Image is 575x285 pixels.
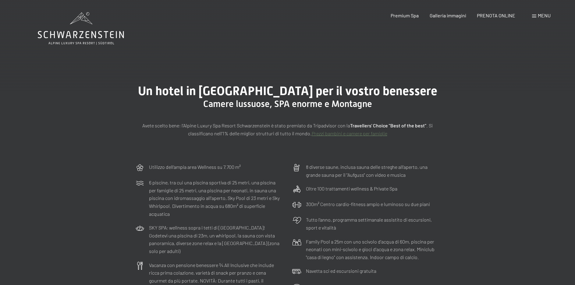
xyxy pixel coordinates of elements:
[306,163,440,179] p: 8 diverse saune, inclusa sauna delle streghe all’aperto, una grande sauna per il "Aufguss" con vi...
[149,224,283,255] p: SKY SPA: wellness sopra i tetti di [GEOGRAPHIC_DATA]! Godetevi una piscina di 23m, un whirlpool, ...
[135,122,440,137] p: Avete scelto bene: l’Alpine Luxury Spa Resort Schwarzenstein è stato premiato da Tripadvisor con ...
[430,12,466,18] a: Galleria immagini
[391,12,419,18] a: Premium Spa
[203,98,372,109] span: Camere lussuose, SPA enorme e Montagne
[138,84,437,98] span: Un hotel in [GEOGRAPHIC_DATA] per il vostro benessere
[306,200,430,208] p: 300m² Centro cardio-fitness ampio e luminoso su due piani
[306,238,440,261] p: Family Pool a 25m con uno scivolo d'acqua di 60m, piscina per neonati con mini-scivolo e gioci d'...
[312,130,387,136] a: Prezzi bambini e camere per famiglie
[477,12,515,18] a: PRENOTA ONLINE
[149,179,283,218] p: 6 piscine, tra cui una piscina sportiva di 25 metri, una piscina per famiglie di 25 metri, una pi...
[306,267,376,275] p: Navetta sci ed escursioni gratuita
[350,123,426,128] strong: Travellers' Choice "Best of the best"
[149,163,241,171] p: Utilizzo dell‘ampia area Wellness su 7.700 m²
[306,216,440,231] p: Tutto l’anno, programma settimanale assistito di escursioni, sport e vitalità
[538,12,551,18] span: Menu
[306,185,397,193] p: Oltre 100 trattamenti wellness & Private Spa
